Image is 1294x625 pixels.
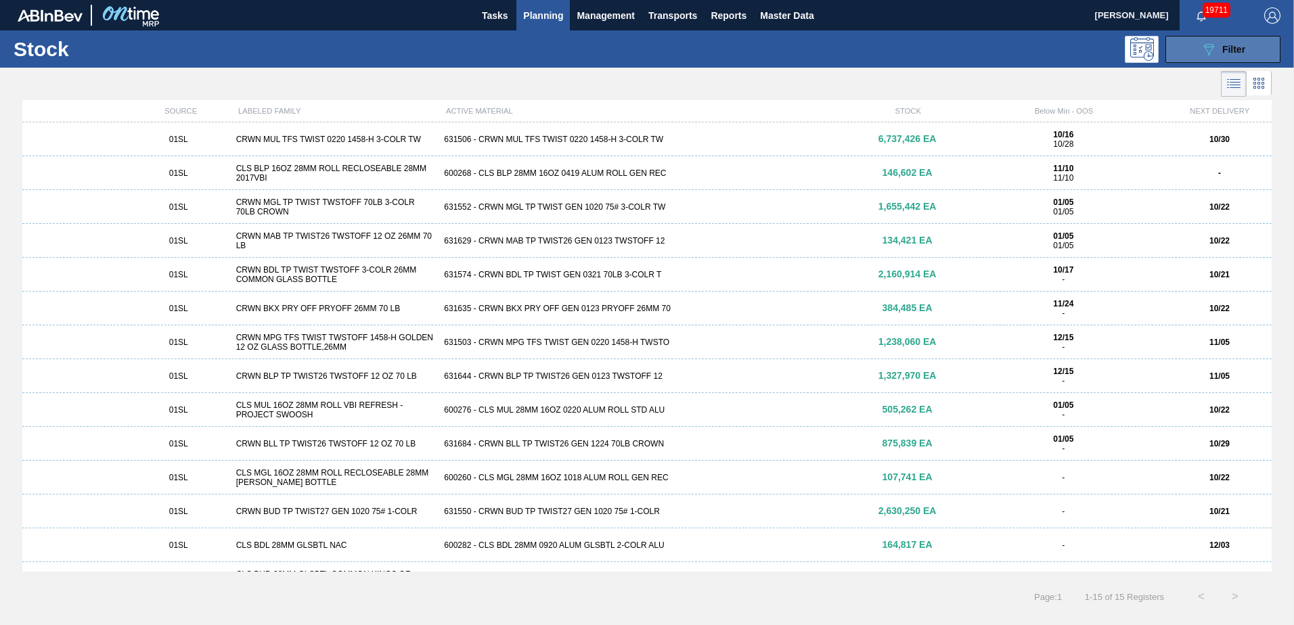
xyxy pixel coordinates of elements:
[1053,207,1073,216] span: 01/05
[1053,400,1073,410] strong: 01/05
[648,7,697,24] span: Transports
[1053,265,1073,275] strong: 10/17
[231,570,439,588] div: CLS BUD 28MM GLSBTL COMMON KINGS OF BEER
[231,265,439,284] div: CRWN BDL TP TWIST TWSTOFF 3-COLR 26MM COMMON GLASS BOTTLE
[169,135,188,144] span: 01SL
[169,507,188,516] span: 01SL
[169,338,188,347] span: 01SL
[439,507,855,516] div: 631550 - CRWN BUD TP TWIST27 GEN 1020 75# 1-COLR
[856,107,960,115] div: STOCK
[439,473,855,482] div: 600260 - CLS MGL 28MM 16OZ 1018 ALUM ROLL GEN REC
[1062,473,1065,482] span: -
[1062,507,1065,516] span: -
[231,135,439,144] div: CRWN MUL TFS TWIST 0220 1458-H 3-COLR TW
[169,202,188,212] span: 01SL
[1209,405,1230,415] strong: 10/22
[1125,36,1159,63] div: Programming: no user selected
[883,302,933,313] span: 384,485 EA
[1209,507,1230,516] strong: 10/21
[169,304,188,313] span: 01SL
[711,7,746,24] span: Reports
[1053,333,1073,342] strong: 12/15
[1218,580,1252,614] button: >
[1062,308,1065,318] span: -
[231,231,439,250] div: CRWN MAB TP TWIST26 TWSTOFF 12 OZ 26MM 70 LB
[169,270,188,279] span: 01SL
[883,539,933,550] span: 164,817 EA
[129,107,233,115] div: SOURCE
[1082,592,1164,602] span: 1 - 15 of 15 Registers
[1053,173,1073,183] span: 11/10
[231,304,439,313] div: CRWN BKX PRY OFF PRYOFF 26MM 70 LB
[1209,304,1230,313] strong: 10/22
[1062,275,1065,284] span: -
[233,107,441,115] div: LABELED FAMILY
[169,371,188,381] span: 01SL
[1053,367,1073,376] strong: 12/15
[1264,7,1280,24] img: Logout
[1168,107,1272,115] div: NEXT DELIVERY
[1184,580,1218,614] button: <
[1209,473,1230,482] strong: 10/22
[883,167,933,178] span: 146,602 EA
[1203,3,1230,18] span: 19711
[1062,444,1065,453] span: -
[480,7,510,24] span: Tasks
[1180,6,1223,25] button: Notifications
[169,236,188,246] span: 01SL
[1247,71,1272,97] div: Card Vision
[14,41,216,57] h1: Stock
[231,507,439,516] div: CRWN BUD TP TWIST27 GEN 1020 75# 1-COLR
[1062,410,1065,419] span: -
[1222,44,1245,55] span: Filter
[439,236,855,246] div: 631629 - CRWN MAB TP TWIST26 GEN 0123 TWSTOFF 12
[1221,71,1247,97] div: List Vision
[883,471,933,482] span: 107,741 EA
[231,540,439,550] div: CLS BDL 28MM GLSBTL NAC
[1209,371,1230,381] strong: 11/05
[1062,540,1065,550] span: -
[878,505,937,516] span: 2,630,250 EA
[231,198,439,216] div: CRWN MGL TP TWIST TWSTOFF 70LB 3-COLR 70LB CROWN
[1209,236,1230,246] strong: 10/22
[1218,168,1221,178] strong: -
[169,405,188,415] span: 01SL
[1053,299,1073,308] strong: 11/24
[439,270,855,279] div: 631574 - CRWN BDL TP TWIST GEN 0321 70LB 3-COLR T
[1209,135,1230,144] strong: 10/30
[878,269,937,279] span: 2,160,914 EA
[169,473,188,482] span: 01SL
[1053,241,1073,250] span: 01/05
[439,371,855,381] div: 631644 - CRWN BLP TP TWIST26 GEN 0123 TWSTOFF 12
[441,107,856,115] div: ACTIVE MATERIAL
[878,336,937,347] span: 1,238,060 EA
[231,400,439,419] div: CLS MUL 16OZ 28MM ROLL VBI REFRESH - PROJECT SWOOSH
[439,439,855,448] div: 631684 - CRWN BLL TP TWIST26 GEN 1224 70LB CROWN
[878,201,937,212] span: 1,655,442 EA
[577,7,635,24] span: Management
[1209,439,1230,448] strong: 10/29
[169,540,188,550] span: 01SL
[231,439,439,448] div: CRWN BLL TP TWIST26 TWSTOFF 12 OZ 70 LB
[1034,592,1062,602] span: Page : 1
[1062,376,1065,386] span: -
[439,338,855,347] div: 631503 - CRWN MPG TFS TWIST GEN 0220 1458-H TWSTO
[1053,130,1073,139] strong: 10/16
[1209,202,1230,212] strong: 10/22
[1053,231,1073,241] strong: 01/05
[1053,198,1073,207] strong: 01/05
[883,438,933,448] span: 875,839 EA
[1053,164,1073,173] strong: 11/10
[960,107,1168,115] div: Below Min - OOS
[439,135,855,144] div: 631506 - CRWN MUL TFS TWIST 0220 1458-H 3-COLR TW
[883,404,933,415] span: 505,262 EA
[169,439,188,448] span: 01SL
[1209,338,1230,347] strong: 11/05
[231,333,439,352] div: CRWN MPG TFS TWIST TWSTOFF 1458-H GOLDEN 12 OZ GLASS BOTTLE,26MM
[760,7,813,24] span: Master Data
[1053,434,1073,444] strong: 01/05
[878,133,937,144] span: 6,737,426 EA
[1053,139,1073,149] span: 10/28
[231,468,439,487] div: CLS MGL 16OZ 28MM ROLL RECLOSEABLE 28MM [PERSON_NAME] BOTTLE
[523,7,563,24] span: Planning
